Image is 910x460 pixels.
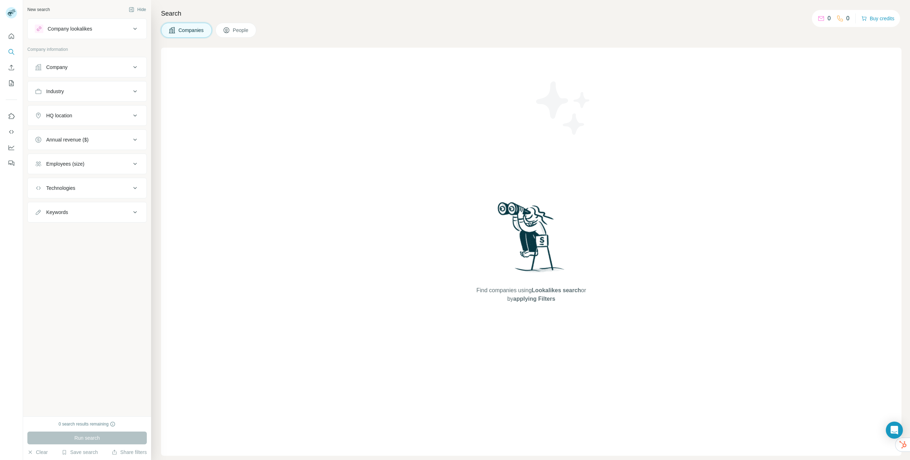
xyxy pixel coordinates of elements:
button: Feedback [6,157,17,170]
div: Open Intercom Messenger [886,422,903,439]
button: Use Surfe on LinkedIn [6,110,17,123]
div: Employees (size) [46,160,84,167]
div: HQ location [46,112,72,119]
span: Lookalikes search [532,287,581,293]
span: Find companies using or by [474,286,588,303]
img: Surfe Illustration - Stars [531,76,595,140]
button: Hide [124,4,151,15]
button: Quick start [6,30,17,43]
button: Share filters [112,449,147,456]
button: Industry [28,83,146,100]
button: Search [6,46,17,58]
div: New search [27,6,50,13]
button: Keywords [28,204,146,221]
button: Employees (size) [28,155,146,172]
button: HQ location [28,107,146,124]
span: People [233,27,249,34]
h4: Search [161,9,901,18]
button: Technologies [28,180,146,197]
span: Companies [178,27,204,34]
p: Company information [27,46,147,53]
button: Company lookalikes [28,20,146,37]
div: 0 search results remaining [59,421,116,427]
button: Clear [27,449,48,456]
div: Keywords [46,209,68,216]
div: Company lookalikes [48,25,92,32]
button: Enrich CSV [6,61,17,74]
img: Surfe Illustration - Woman searching with binoculars [494,200,568,279]
p: 0 [828,14,831,23]
button: Use Surfe API [6,125,17,138]
button: Buy credits [861,14,894,23]
div: Company [46,64,68,71]
button: Annual revenue ($) [28,131,146,148]
div: Industry [46,88,64,95]
button: My lists [6,77,17,90]
div: Technologies [46,184,75,192]
button: Dashboard [6,141,17,154]
div: Annual revenue ($) [46,136,89,143]
span: applying Filters [513,296,555,302]
button: Save search [61,449,98,456]
button: Company [28,59,146,76]
p: 0 [846,14,850,23]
